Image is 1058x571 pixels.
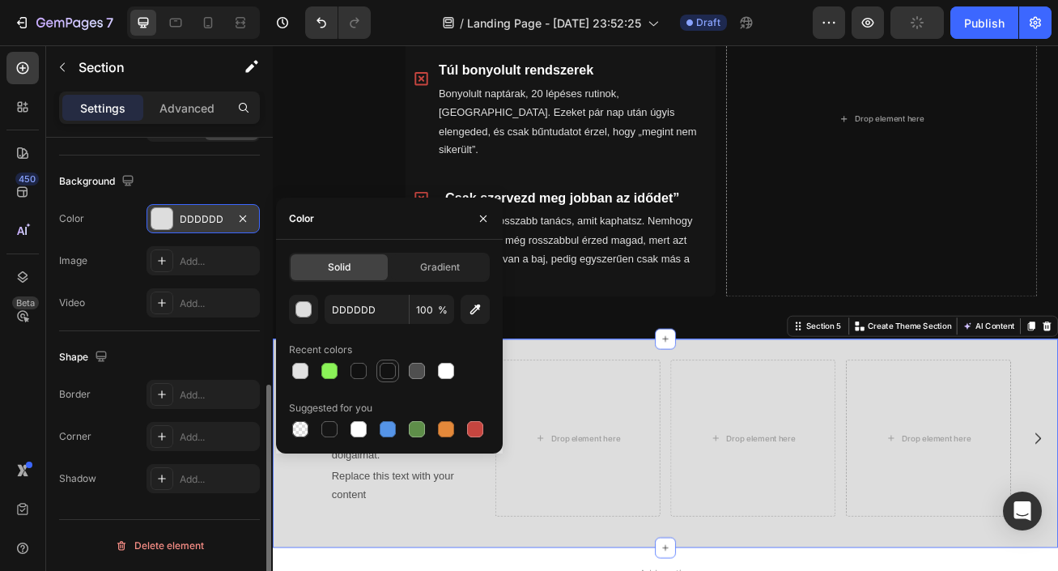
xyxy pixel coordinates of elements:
[115,536,204,556] div: Delete element
[180,296,256,311] div: Add...
[59,387,91,402] div: Border
[467,15,641,32] span: Landing Page - [DATE] 23:52:25
[71,423,249,519] div: Rich Text Editor. Editing area: main
[12,296,39,309] div: Beta
[59,429,91,444] div: Corner
[273,45,1058,571] iframe: Design area
[850,338,921,357] button: AI Content
[696,15,720,30] span: Draft
[180,212,227,227] div: DDDDDD
[159,100,215,117] p: Advanced
[344,479,430,492] div: Drop element here
[2,463,48,509] button: Carousel Back Arrow
[180,430,256,445] div: Add...
[180,388,256,403] div: Add...
[59,211,84,226] div: Color
[59,171,138,193] div: Background
[289,211,314,226] div: Color
[59,471,96,486] div: Shadow
[720,84,805,97] div: Drop element here
[420,260,460,275] span: Gradient
[656,340,706,355] div: Section 5
[180,254,256,269] div: Add...
[325,295,409,324] input: Eg: FFFFFF
[79,58,211,77] p: Section
[59,347,111,369] div: Shape
[561,479,647,492] div: Drop element here
[950,6,1018,39] button: Publish
[305,6,371,39] div: Undo/Redo
[59,533,260,559] button: Delete element
[71,520,249,570] div: Replace this text with your content
[15,173,39,185] div: 450
[289,343,352,357] div: Recent colors
[964,15,1005,32] div: Publish
[80,100,125,117] p: Settings
[438,303,448,317] span: %
[59,254,87,268] div: Image
[73,424,248,518] p: Mindig szétestem a nap végére. Most először érzem, hogy tényleg kézben tartom a dolgaimat.
[924,463,969,509] button: Carousel Next Arrow
[180,472,256,487] div: Add...
[460,15,464,32] span: /
[736,340,839,355] p: Create Theme Section
[6,6,121,39] button: 7
[778,479,864,492] div: Drop element here
[1003,492,1042,531] div: Open Intercom Messenger
[59,296,85,310] div: Video
[328,260,351,275] span: Solid
[106,13,113,32] p: 7
[289,401,372,415] div: Suggested for you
